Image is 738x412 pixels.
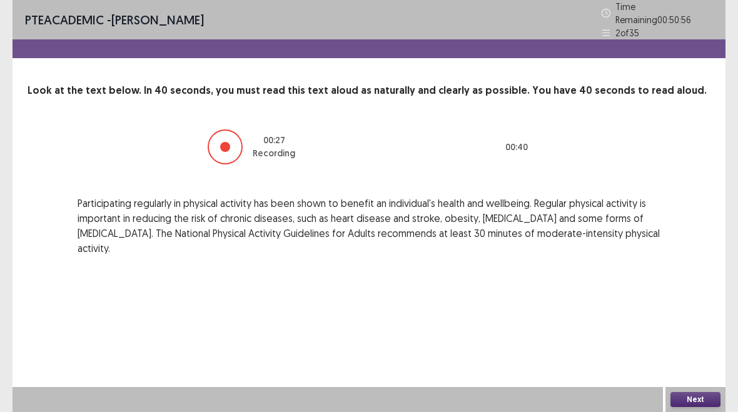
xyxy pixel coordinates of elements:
[25,11,204,29] p: - [PERSON_NAME]
[253,147,295,160] p: Recording
[28,83,710,98] p: Look at the text below. In 40 seconds, you must read this text aloud as naturally and clearly as ...
[263,134,285,147] p: 00 : 27
[505,141,528,154] p: 00 : 40
[615,26,639,39] p: 2 of 35
[78,196,660,256] p: Participating regularly in physical activity has been shown to benefit an individual's health and...
[25,12,104,28] span: PTE academic
[670,392,720,407] button: Next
